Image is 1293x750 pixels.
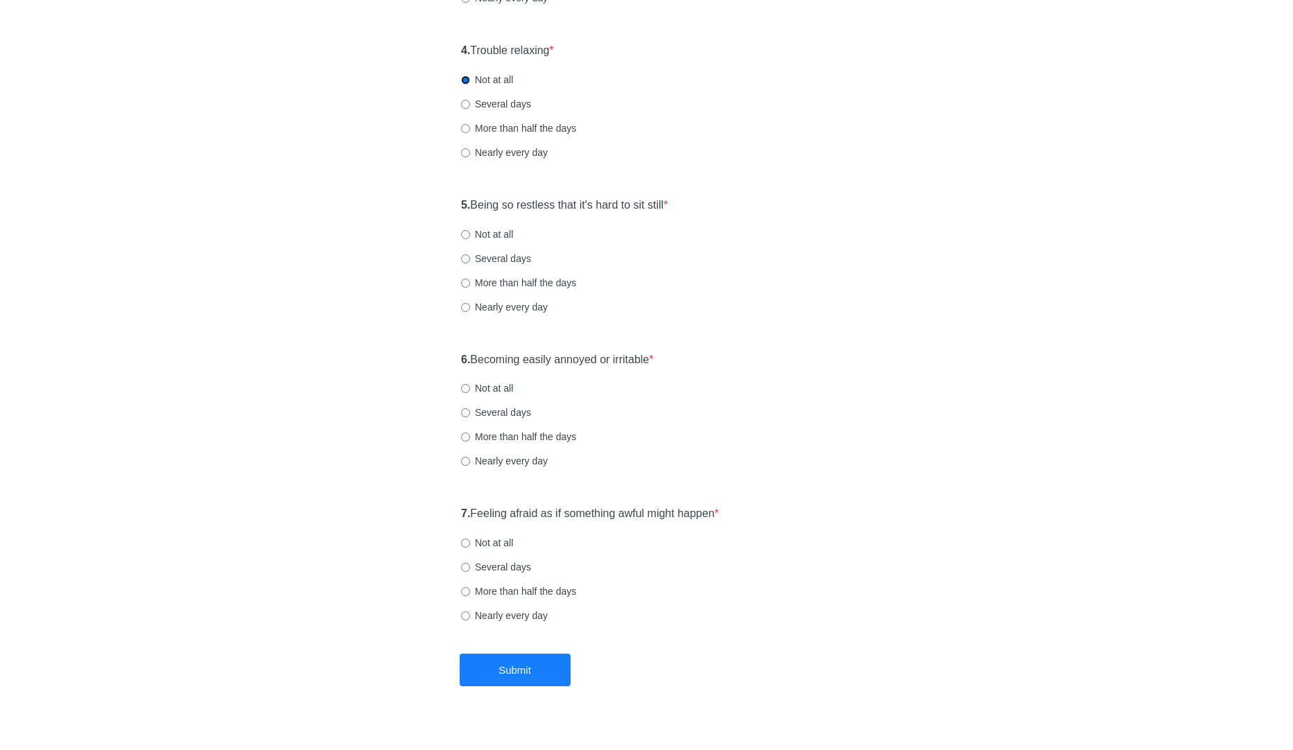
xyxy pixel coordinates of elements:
label: Several days [461,252,531,265]
button: Submit [460,654,571,686]
label: Several days [461,560,531,574]
label: Several days [461,405,531,419]
label: More than half the days [461,121,576,135]
label: Becoming easily annoyed or irritable [461,352,654,368]
label: More than half the days [461,430,576,444]
label: Being so restless that it's hard to sit still [461,198,668,213]
input: Nearly every day [461,611,470,620]
label: Nearly every day [461,609,548,622]
label: More than half the days [461,276,576,290]
strong: 7. [461,507,470,519]
label: Not at all [461,536,513,550]
input: Several days [461,563,470,572]
input: More than half the days [461,433,470,442]
label: Not at all [461,381,513,395]
label: Nearly every day [461,454,548,468]
input: Nearly every day [461,148,470,157]
label: Several days [461,97,531,111]
strong: 6. [461,354,470,365]
input: Nearly every day [461,457,470,466]
input: Nearly every day [461,303,470,312]
input: Several days [461,408,470,417]
input: Several days [461,100,470,109]
label: Nearly every day [461,300,548,314]
input: Several days [461,254,470,263]
label: More than half the days [461,584,576,598]
strong: 4. [461,44,470,56]
strong: 5. [461,199,470,211]
label: Trouble relaxing [461,43,554,59]
input: More than half the days [461,279,470,288]
label: Not at all [461,73,513,87]
input: Not at all [461,76,470,85]
input: More than half the days [461,124,470,133]
input: Not at all [461,539,470,548]
input: Not at all [461,384,470,393]
label: Feeling afraid as if something awful might happen [461,506,719,522]
label: Nearly every day [461,146,548,159]
input: Not at all [461,230,470,239]
input: More than half the days [461,587,470,596]
label: Not at all [461,227,513,241]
